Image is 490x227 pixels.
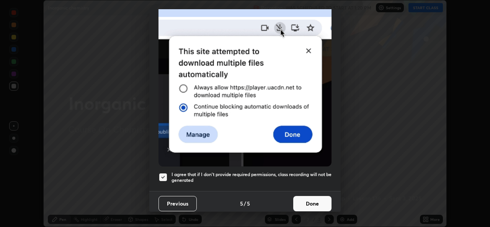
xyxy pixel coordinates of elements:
[244,199,246,207] h4: /
[293,196,332,211] button: Done
[171,171,332,183] h5: I agree that if I don't provide required permissions, class recording will not be generated
[240,199,243,207] h4: 5
[158,196,197,211] button: Previous
[247,199,250,207] h4: 5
